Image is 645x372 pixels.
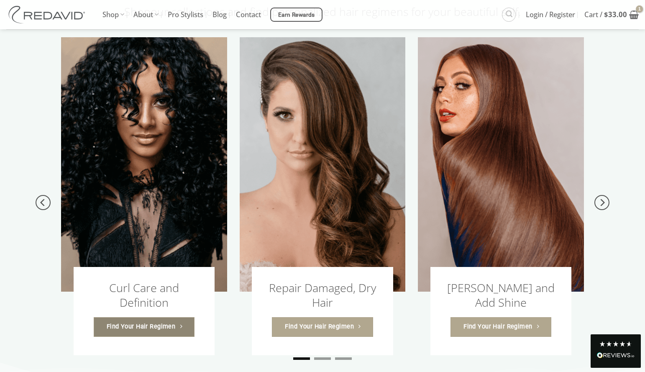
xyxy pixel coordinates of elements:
li: Page dot 3 [335,357,352,360]
li: Page dot 2 [314,357,331,360]
h3: [PERSON_NAME] and Add Shine [443,280,559,310]
div: 4.8 Stars [599,341,632,347]
span: $ [604,10,608,19]
span: Find Your Hair Regimen [285,322,354,331]
button: Previous [36,169,51,236]
h3: Curl Care and Definition [86,280,202,310]
div: Read All Reviews [597,351,635,362]
span: Find Your Hair Regimen [463,322,532,331]
span: Find Your Hair Regimen [107,322,176,331]
bdi: 33.00 [604,10,627,19]
span: Login / Register [526,4,575,25]
span: Cart / [584,4,627,25]
a: Search [502,8,516,21]
a: Find Your Hair Regimen [450,317,551,337]
a: Earn Rewards [270,8,322,22]
span: Earn Rewards [278,10,315,20]
h3: Repair Damaged, Dry Hair [264,280,380,310]
li: Page dot 1 [293,357,310,360]
button: Next [594,169,609,236]
img: REDAVID Salon Products | United States [6,6,90,23]
img: REVIEWS.io [597,352,635,358]
a: Find Your Hair Regimen [272,317,373,337]
a: Find Your Hair Regimen [94,317,195,337]
div: Read All Reviews [591,334,641,368]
